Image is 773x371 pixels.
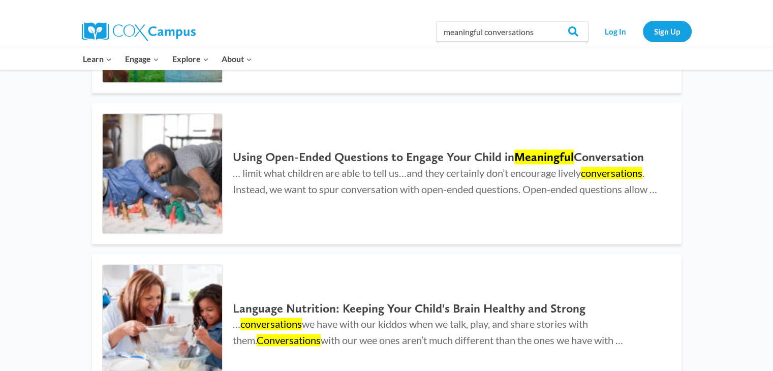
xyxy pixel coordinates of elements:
[103,114,223,234] img: Using Open-Ended Questions to Engage Your Child in Meaningful Conversation
[240,318,302,330] mark: conversations
[233,150,661,165] h2: Using Open-Ended Questions to Engage Your Child in Conversation
[77,48,259,70] nav: Primary Navigation
[92,103,682,244] a: Using Open-Ended Questions to Engage Your Child in Meaningful Conversation Using Open-Ended Quest...
[257,334,321,346] mark: Conversations
[233,301,661,316] h2: Language Nutrition: Keeping Your Child's Brain Healthy and Strong
[118,48,166,70] button: Child menu of Engage
[77,48,119,70] button: Child menu of Learn
[594,21,692,42] nav: Secondary Navigation
[514,149,574,164] mark: Meaningful
[436,21,589,42] input: Search Cox Campus
[82,22,196,41] img: Cox Campus
[643,21,692,42] a: Sign Up
[233,318,623,346] span: … we have with our kiddos when we talk, play, and share stories with them. with our wee ones aren...
[581,167,642,179] mark: conversations
[166,48,215,70] button: Child menu of Explore
[233,167,657,195] span: … limit what children are able to tell us…and they certainly don’t encourage lively . Instead, we...
[215,48,259,70] button: Child menu of About
[594,21,638,42] a: Log In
